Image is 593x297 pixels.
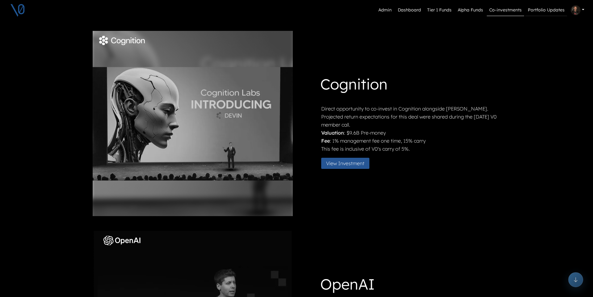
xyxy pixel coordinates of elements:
[321,160,374,166] a: View Investment
[321,145,499,153] p: This fee is inclusive of V0's carry of 5%.
[321,130,344,136] strong: Valuation
[425,4,454,16] a: Tier 1 Funds
[321,158,369,169] button: View Investment
[320,73,499,97] h1: Cognition
[487,4,524,16] a: Co-investments
[321,138,330,144] strong: Fee
[321,129,499,137] p: : $9.6B Pre-money
[321,105,499,129] p: Direct opportunity to co-invest in Cognition alongside [PERSON_NAME]. Projected return expectatio...
[525,4,567,16] a: Portfolio Updates
[99,36,145,45] img: Fund Logo
[93,31,293,216] img: Cognition-Labs.png
[10,2,25,18] img: V0 logo
[455,4,486,16] a: Alpha Funds
[395,4,423,16] a: Dashboard
[99,236,145,245] img: Fund Logo
[571,5,581,15] img: Profile
[376,4,394,16] a: Admin
[321,137,499,145] p: : 1% management fee one time, 15% carry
